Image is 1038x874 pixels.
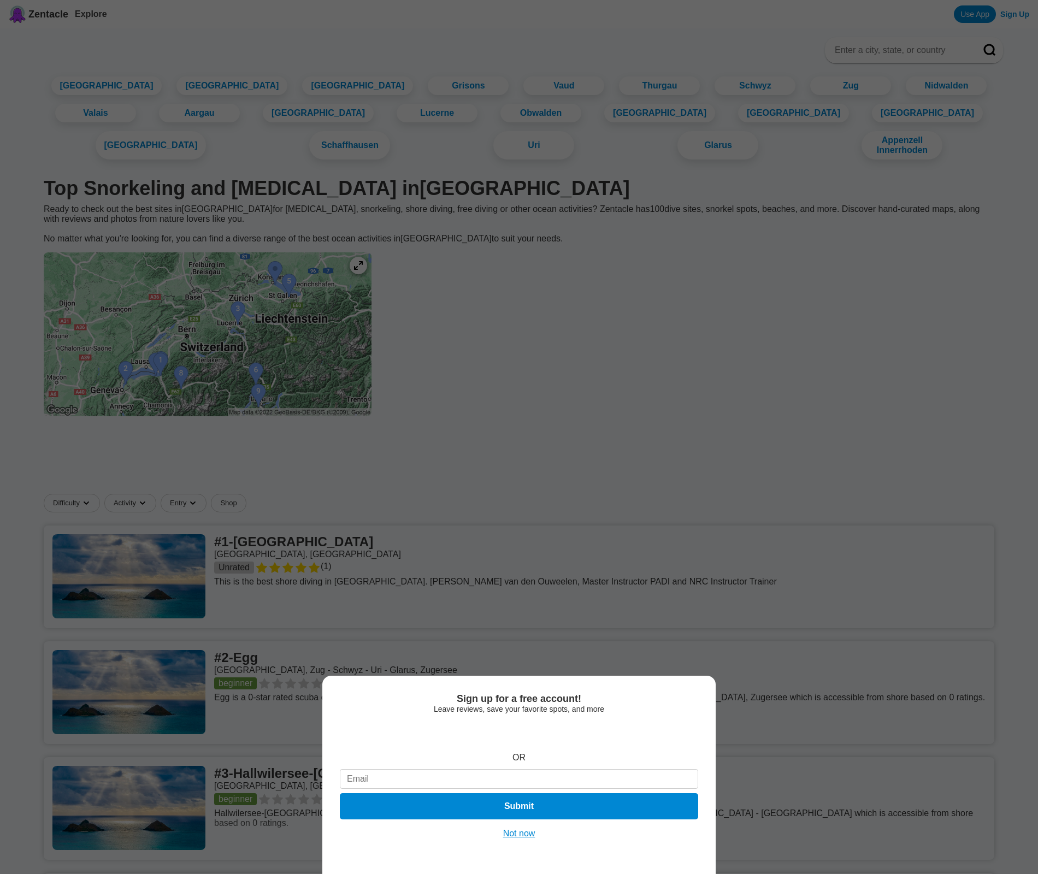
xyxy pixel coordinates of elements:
[340,793,698,819] button: Submit
[512,753,526,763] div: OR
[500,828,539,839] button: Not now
[340,705,698,713] div: Leave reviews, save your favorite spots, and more
[340,769,698,789] input: Email
[340,693,698,705] div: Sign up for a free account!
